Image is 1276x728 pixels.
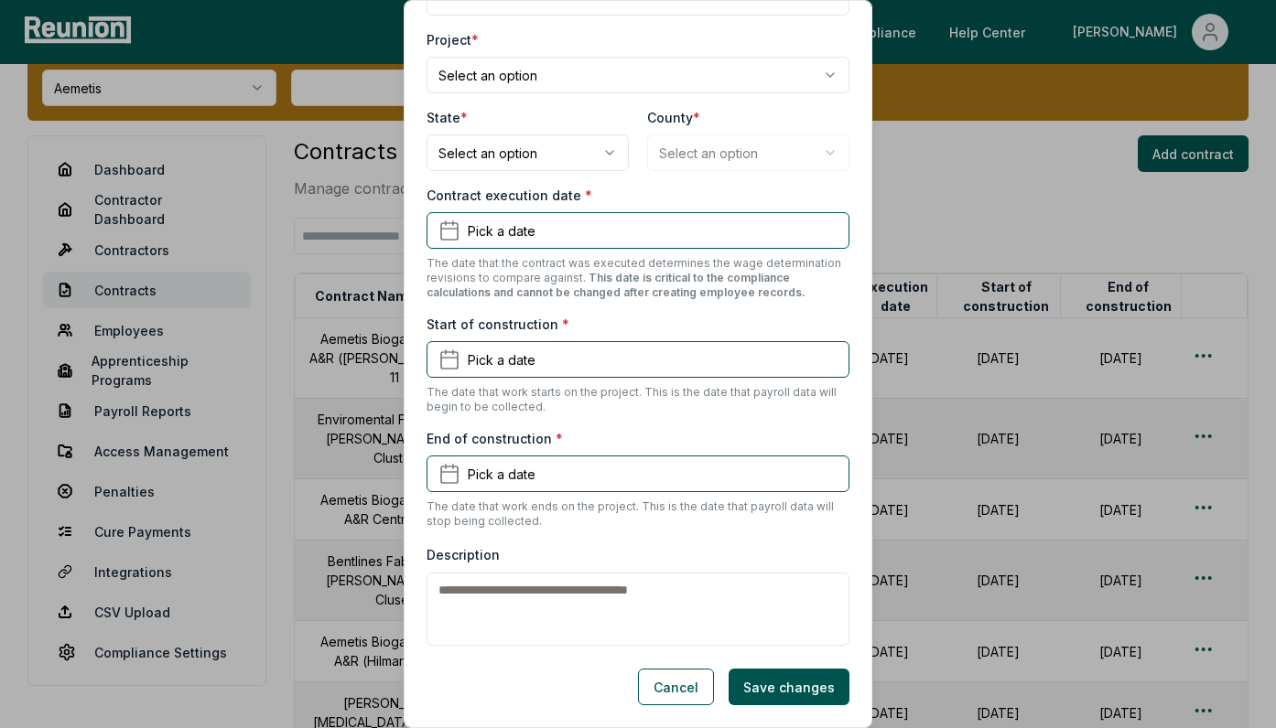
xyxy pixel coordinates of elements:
span: This date is critical to the compliance calculations and cannot be changed after creating employe... [427,271,806,299]
label: County [647,108,700,127]
button: Cancel [638,669,714,705]
span: The date that the contract was executed determines the wage determination revisions to compare ag... [427,256,841,299]
span: Pick a date [468,221,535,241]
label: End of construction [427,429,563,448]
button: Pick a date [427,455,849,492]
label: Start of construction [427,315,569,334]
button: Pick a date [427,212,849,249]
label: State [427,108,468,127]
span: Pick a date [468,350,535,369]
p: The date that work starts on the project. This is the date that payroll data will begin to be col... [427,385,849,414]
p: The date that work ends on the project. This is the date that payroll data will stop being collec... [427,499,849,529]
span: Pick a date [468,465,535,484]
button: Save changes [729,669,849,705]
label: Contract execution date [427,186,592,205]
label: Project [427,30,479,49]
label: Description [427,547,500,562]
button: Pick a date [427,341,849,378]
